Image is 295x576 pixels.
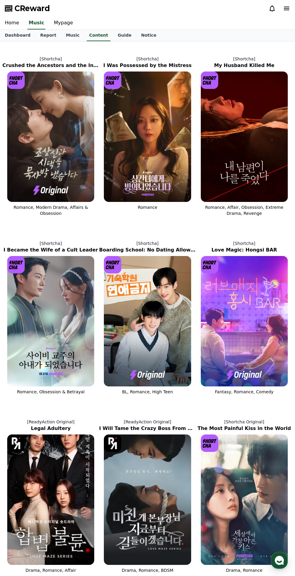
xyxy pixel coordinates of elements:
span: Home [15,200,26,204]
a: Music [61,30,84,41]
p: [Shortcha] [99,56,196,62]
img: [object Object] Logo [104,256,121,273]
span: Settings [89,200,104,204]
h2: The Most Painful Kiss in the World [196,425,293,432]
a: Settings [78,190,116,206]
a: Home [2,190,40,206]
a: [Shortcha] Crushed the Ancestors and the In-Laws Crushed the Ancestors and the In-Laws [object Ob... [2,51,99,221]
a: [Shortcha] My Husband Killed Me My Husband Killed Me [object Object] Logo Romance, Affair, Obsess... [196,51,293,221]
span: Romance, Modern Drama, Affairs & Obsession [14,205,88,216]
p: [Shortcha] [99,240,196,246]
a: [Shortcha] I Became the Wife of a Cult Leader I Became the Wife of a Cult Leader [object Object] ... [2,236,99,400]
span: Romance, Obsession & Betrayal [17,389,85,394]
a: Notice [136,30,161,41]
a: Music [27,17,45,29]
h2: Crushed the Ancestors and the In-Laws [2,62,99,69]
span: Romance, Affair, Obsession, Extreme Drama, Revenge [205,205,283,216]
h2: Love Magic: Hongsi BAR [196,246,293,254]
span: Messages [50,200,68,205]
a: Guide [113,30,136,41]
a: [Shortcha] Boarding School: No Dating Allowed Boarding School: No Dating Allowed [object Object] ... [99,236,196,400]
img: I Was Possessed by the Mistress [104,72,191,202]
h2: Boarding School: No Dating Allowed [99,246,196,254]
a: [Shortcha] Love Magic: Hongsi BAR Love Magic: Hongsi BAR [object Object] Logo Fantasy, Romance, C... [196,236,293,400]
span: Drama, Romance [226,568,262,573]
img: [object Object] Logo [201,434,218,452]
img: My Husband Killed Me [201,72,288,202]
p: [Shortcha] [2,240,99,246]
a: CReward [5,4,50,13]
a: Content [87,30,110,41]
p: [ReadyAction Original] [99,419,196,425]
a: Messages [40,190,78,206]
span: Drama, Romance, BDSM [122,568,173,573]
p: [ReadyAction Original] [2,419,99,425]
img: I Will Tame the Crazy Boss From Now On [104,434,191,565]
img: Love Magic: Hongsi BAR [201,256,288,386]
img: I Became the Wife of a Cult Leader [7,256,94,386]
img: Boarding School: No Dating Allowed [104,256,191,386]
img: [object Object] Logo [201,72,218,89]
p: [Shortcha] [196,240,293,246]
img: [object Object] Logo [7,434,25,452]
p: [Shortcha] [2,56,99,62]
h2: My Husband Killed Me [196,62,293,69]
span: Romance [138,205,157,210]
img: [object Object] Logo [7,72,25,89]
img: [object Object] Logo [104,434,121,452]
img: [object Object] Logo [201,256,218,273]
a: Report [35,30,61,41]
img: Legal Adultery [7,434,94,565]
img: Crushed the Ancestors and the In-Laws [7,72,94,202]
img: The Most Painful Kiss in the World [201,434,288,565]
p: [Shortcha Original] [196,419,293,425]
a: Mypage [49,17,78,29]
img: [object Object] Logo [7,256,25,273]
span: Fantasy, Romance, Comedy [215,389,274,394]
a: [Shortcha] I Was Possessed by the Mistress I Was Possessed by the Mistress [object Object] Logo R... [99,51,196,221]
h2: I Will Tame the Crazy Boss From Now On [99,425,196,432]
p: [Shortcha] [196,56,293,62]
h2: I Became the Wife of a Cult Leader [2,246,99,254]
h2: I Was Possessed by the Mistress [99,62,196,69]
h2: Legal Adultery [2,425,99,432]
span: CReward [14,4,50,13]
span: BL, Romance, High Teen [122,389,173,394]
span: Drama, Romance, Affair [26,568,76,573]
img: [object Object] Logo [104,72,121,89]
